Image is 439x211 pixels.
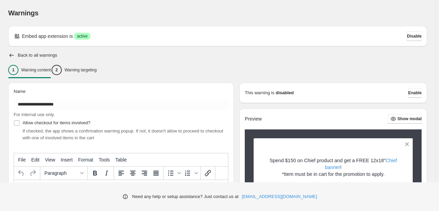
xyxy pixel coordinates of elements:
[276,89,294,96] strong: disabled
[18,157,26,163] span: File
[8,65,18,75] div: 1
[407,31,422,41] button: Disable
[45,157,55,163] span: View
[150,167,162,179] button: Justify
[22,33,73,40] p: Embed app extension is
[23,120,90,125] span: Allow checkout for items involved?
[397,116,422,122] span: Show modal
[31,157,40,163] span: Edit
[245,116,262,122] h2: Preview
[266,171,401,178] p: *Item must be in cart for the promotion to apply.
[388,114,422,124] button: Show modal
[407,33,422,39] span: Disable
[78,157,93,163] span: Format
[14,112,55,117] span: For internal use only.
[14,89,26,94] span: Name
[242,193,317,200] a: [EMAIL_ADDRESS][DOMAIN_NAME]
[266,157,401,171] p: Spend $150 on Chief product and get a FREE 12x18" !
[27,167,39,179] button: Redo
[77,33,87,39] span: active
[21,67,51,73] p: Warning content
[61,157,73,163] span: Insert
[8,63,51,77] button: 1Warning content
[245,89,274,96] p: This warning is
[165,167,182,179] div: Bullet list
[408,90,422,96] span: Enable
[42,167,86,179] button: Formats
[23,128,223,140] span: If checked, the app shows a confirmation warning popup. If not, it doesn't allow to proceed to ch...
[101,167,112,179] button: Italic
[15,181,27,192] button: More...
[8,9,39,17] span: Warnings
[99,157,110,163] span: Tools
[139,167,150,179] button: Align right
[15,167,27,179] button: Undo
[115,157,127,163] span: Table
[127,167,139,179] button: Align center
[325,158,397,170] a: Chief banner
[52,65,62,75] div: 2
[202,167,214,179] button: Insert/edit link
[44,170,78,176] span: Paragraph
[18,53,57,58] h2: Back to all warnings
[115,167,127,179] button: Align left
[65,67,97,73] p: Warning targeting
[3,5,211,24] body: Rich Text Area. Press ALT-0 for help.
[52,63,97,77] button: 2Warning targeting
[182,167,199,179] div: Numbered list
[408,88,422,98] button: Enable
[89,167,101,179] button: Bold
